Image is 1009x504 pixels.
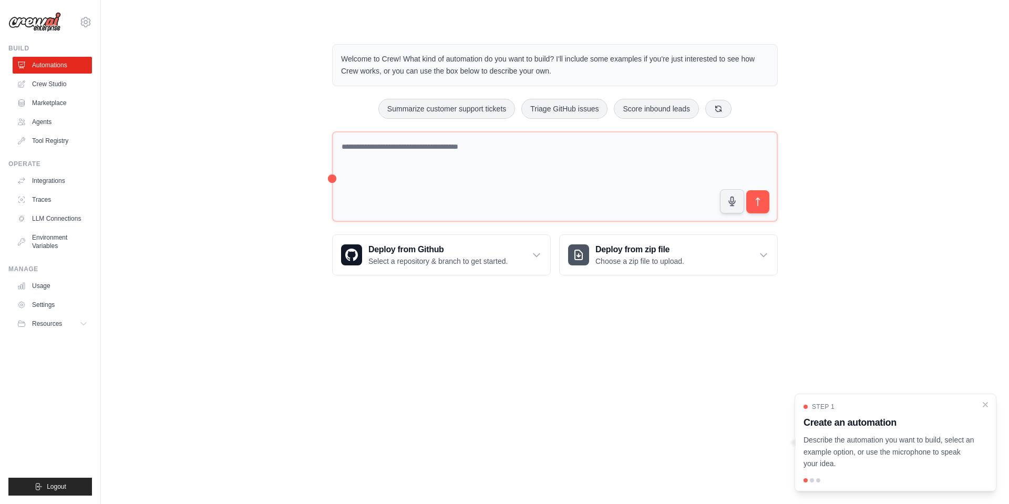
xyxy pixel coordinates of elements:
div: Build [8,44,92,53]
h3: Deploy from zip file [595,243,684,256]
div: Operate [8,160,92,168]
button: Resources [13,315,92,332]
img: Logo [8,12,61,32]
a: Settings [13,296,92,313]
a: Environment Variables [13,229,92,254]
span: Logout [47,482,66,491]
a: Automations [13,57,92,74]
button: Triage GitHub issues [521,99,608,119]
p: Welcome to Crew! What kind of automation do you want to build? I'll include some examples if you'... [341,53,769,77]
h3: Create an automation [804,415,975,430]
p: Select a repository & branch to get started. [368,256,508,266]
div: Manage [8,265,92,273]
a: Marketplace [13,95,92,111]
a: Usage [13,277,92,294]
a: Traces [13,191,92,208]
a: Crew Studio [13,76,92,92]
a: Tool Registry [13,132,92,149]
a: LLM Connections [13,210,92,227]
button: Logout [8,478,92,496]
iframe: Chat Widget [956,454,1009,504]
h3: Deploy from Github [368,243,508,256]
button: Summarize customer support tickets [378,99,515,119]
p: Describe the automation you want to build, select an example option, or use the microphone to spe... [804,434,975,470]
p: Choose a zip file to upload. [595,256,684,266]
button: Score inbound leads [614,99,699,119]
a: Integrations [13,172,92,189]
span: Step 1 [812,403,835,411]
span: Resources [32,320,62,328]
button: Close walkthrough [981,400,990,409]
a: Agents [13,114,92,130]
